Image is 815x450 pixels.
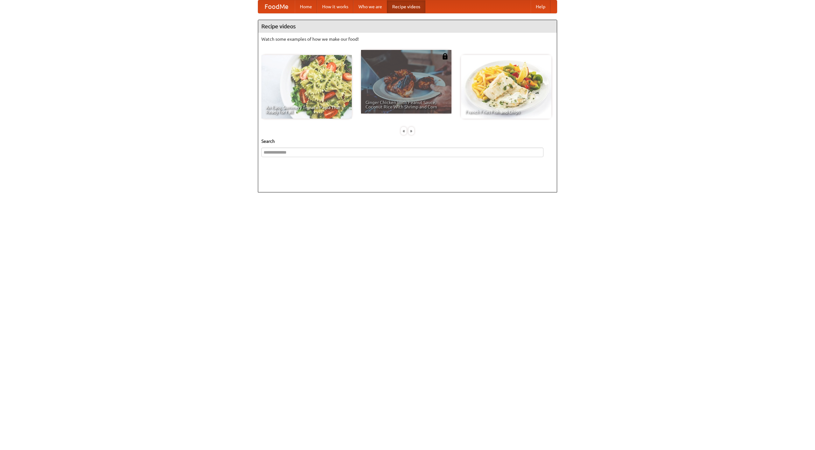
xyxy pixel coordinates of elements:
[317,0,353,13] a: How it works
[261,55,352,119] a: An Easy, Summery Tomato Pasta That's Ready for Fall
[353,0,387,13] a: Who we are
[387,0,425,13] a: Recipe videos
[258,20,557,33] h4: Recipe videos
[261,36,554,42] p: Watch some examples of how we make our food!
[531,0,550,13] a: Help
[295,0,317,13] a: Home
[258,0,295,13] a: FoodMe
[442,53,448,59] img: 483408.png
[266,105,347,114] span: An Easy, Summery Tomato Pasta That's Ready for Fall
[401,127,407,135] div: «
[465,110,547,114] span: French Fries Fish and Chips
[408,127,414,135] div: »
[261,138,554,144] h5: Search
[461,55,551,119] a: French Fries Fish and Chips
